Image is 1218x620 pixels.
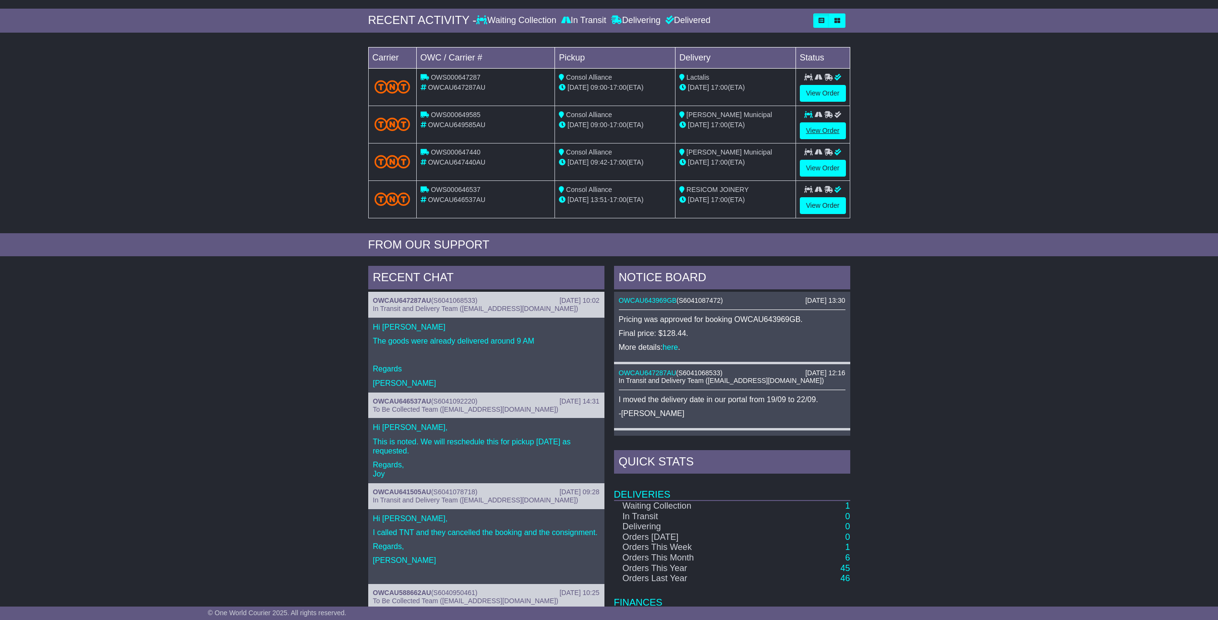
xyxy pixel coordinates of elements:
[679,195,792,205] div: (ETA)
[373,488,600,496] div: ( )
[416,47,555,68] td: OWC / Carrier #
[368,266,604,292] div: RECENT CHAT
[567,83,589,91] span: [DATE]
[368,47,416,68] td: Carrier
[845,522,850,531] a: 0
[368,238,850,252] div: FROM OUR SUPPORT
[591,83,607,91] span: 09:00
[374,155,410,168] img: TNT_Domestic.png
[373,589,600,597] div: ( )
[619,409,845,418] p: -[PERSON_NAME]
[559,15,609,26] div: In Transit
[610,158,627,166] span: 17:00
[619,435,676,443] a: OWCAU647287AU
[687,148,772,156] span: [PERSON_NAME] Municipal
[619,329,845,338] p: Final price: $128.44.
[688,83,709,91] span: [DATE]
[619,297,845,305] div: ( )
[610,83,627,91] span: 17:00
[567,121,589,129] span: [DATE]
[559,83,671,93] div: - (ETA)
[614,563,757,574] td: Orders This Year
[373,460,600,478] p: Regards, Joy
[373,514,600,523] p: Hi [PERSON_NAME],
[614,522,757,532] td: Delivering
[566,73,612,81] span: Consol Alliance
[614,553,757,563] td: Orders This Month
[431,73,481,81] span: OWS000647287
[373,364,600,373] p: Regards
[373,405,558,413] span: To Be Collected Team ([EMAIL_ADDRESS][DOMAIN_NAME])
[679,157,792,167] div: (ETA)
[619,395,845,404] p: I moved the delivery date in our portal from 19/09 to 22/09.
[678,435,720,443] span: S6041068533
[675,47,796,68] td: Delivery
[679,297,721,304] span: S6041087472
[663,343,678,351] a: here
[614,501,757,512] td: Waiting Collection
[845,501,850,511] a: 1
[840,573,850,583] a: 46
[428,83,485,91] span: OWCAU647287AU
[368,13,477,27] div: RECENT ACTIVITY -
[663,15,711,26] div: Delivered
[374,118,410,131] img: TNT_Domestic.png
[687,73,709,81] span: Lactalis
[591,121,607,129] span: 09:00
[373,379,600,388] p: [PERSON_NAME]
[711,121,728,129] span: 17:00
[373,297,600,305] div: ( )
[559,589,599,597] div: [DATE] 10:25
[373,437,600,455] p: This is noted. We will reschedule this for pickup [DATE] as requested.
[800,85,846,102] a: View Order
[373,423,600,432] p: Hi [PERSON_NAME],
[373,496,579,504] span: In Transit and Delivery Team ([EMAIL_ADDRESS][DOMAIN_NAME])
[614,573,757,584] td: Orders Last Year
[434,488,475,496] span: S6041078718
[679,83,792,93] div: (ETA)
[800,197,846,214] a: View Order
[555,47,675,68] td: Pickup
[373,397,600,405] div: ( )
[845,512,850,521] a: 0
[614,542,757,553] td: Orders This Week
[566,186,612,193] span: Consol Alliance
[614,512,757,522] td: In Transit
[845,532,850,542] a: 0
[619,343,845,352] p: More details: .
[559,397,599,405] div: [DATE] 14:31
[566,148,612,156] span: Consol Alliance
[805,435,845,443] div: [DATE] 10:01
[845,553,850,562] a: 6
[619,369,845,377] div: ( )
[619,297,677,304] a: OWCAU643969GB
[614,450,850,476] div: Quick Stats
[614,584,850,608] td: Finances
[591,196,607,203] span: 13:51
[373,589,431,596] a: OWCAU588662AU
[434,397,475,405] span: S6041092220
[434,297,475,304] span: S6041068533
[619,435,845,443] div: ( )
[431,111,481,119] span: OWS000649585
[687,111,772,119] span: [PERSON_NAME] Municipal
[609,15,663,26] div: Delivering
[476,15,558,26] div: Waiting Collection
[431,148,481,156] span: OWS000647440
[614,532,757,543] td: Orders [DATE]
[566,111,612,119] span: Consol Alliance
[373,305,579,312] span: In Transit and Delivery Team ([EMAIL_ADDRESS][DOMAIN_NAME])
[688,158,709,166] span: [DATE]
[614,476,850,501] td: Deliveries
[610,196,627,203] span: 17:00
[428,158,485,166] span: OWCAU647440AU
[373,297,431,304] a: OWCAU647287AU
[688,121,709,129] span: [DATE]
[559,195,671,205] div: - (ETA)
[559,297,599,305] div: [DATE] 10:02
[208,609,347,617] span: © One World Courier 2025. All rights reserved.
[711,196,728,203] span: 17:00
[373,542,600,551] p: Regards,
[373,322,600,332] p: Hi [PERSON_NAME]
[845,542,850,552] a: 1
